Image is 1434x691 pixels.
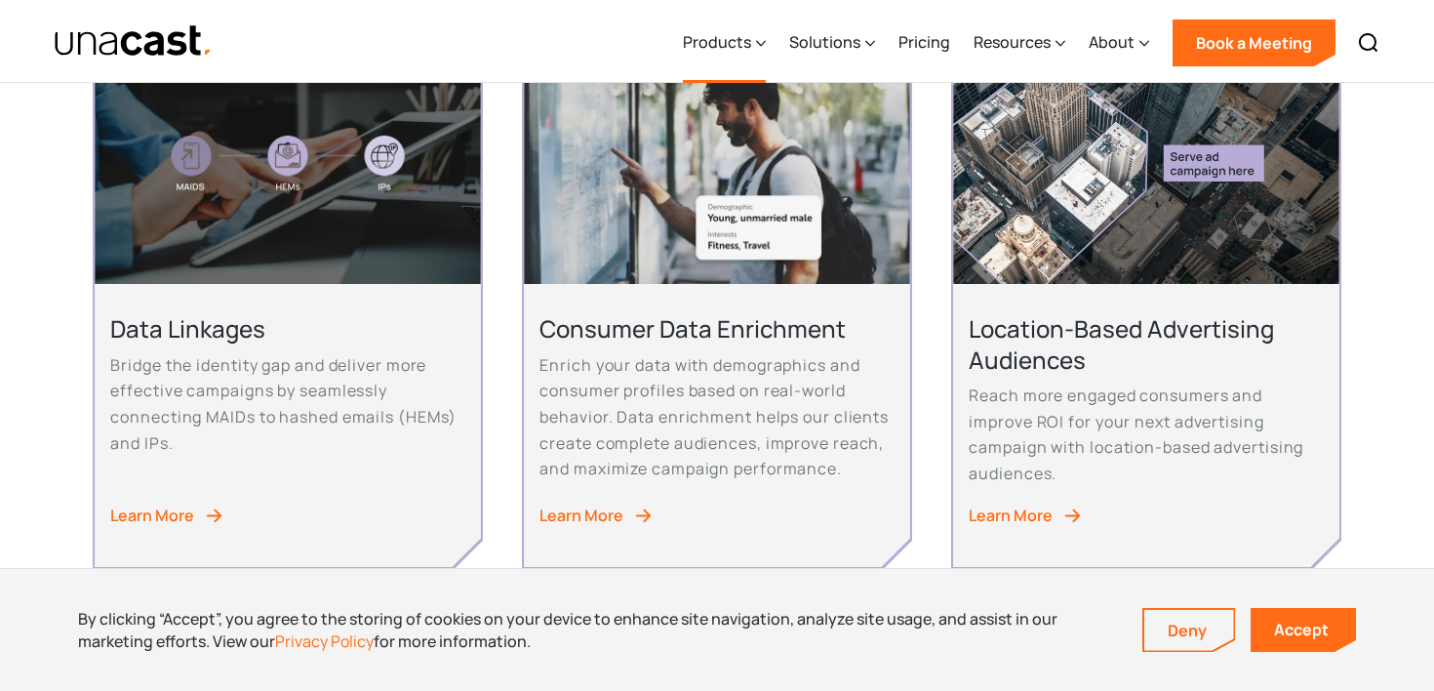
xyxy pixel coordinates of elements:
div: About [1089,30,1135,54]
div: Resources [974,3,1065,83]
a: home [54,24,213,59]
div: Products [683,3,766,83]
p: Bridge the identity gap and deliver more effective campaigns by seamlessly connecting MAIDs to ha... [110,352,464,457]
h2: Consumer Data Enrichment [539,313,894,344]
img: Aerial View of city streets. Serve ad campaign here outlined [953,43,1338,284]
div: Learn More [969,503,1053,529]
p: Reach more engaged consumers and improve ROI for your next advertising campaign with location-bas... [969,383,1323,487]
a: Learn More [969,503,1323,529]
img: Search icon [1357,31,1380,55]
div: Resources [974,30,1051,54]
a: Deny [1144,610,1234,651]
a: Accept [1251,608,1356,652]
div: Solutions [789,3,875,83]
img: Unacast text logo [54,24,213,59]
div: Products [683,30,751,54]
h2: Data Linkages [110,313,464,344]
a: Privacy Policy [275,630,374,652]
p: Enrich your data with demographics and consumer profiles based on real-world behavior. Data enric... [539,352,894,483]
a: Book a Meeting [1173,20,1335,66]
div: About [1089,3,1149,83]
div: Learn More [110,503,194,529]
a: Learn More [539,503,894,529]
a: Pricing [898,3,950,83]
div: By clicking “Accept”, you agree to the storing of cookies on your device to enhance site navigati... [78,608,1113,652]
div: Solutions [789,30,860,54]
h2: Location-Based Advertising Audiences [969,313,1323,374]
a: Learn More [110,503,464,529]
div: Learn More [539,503,623,529]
